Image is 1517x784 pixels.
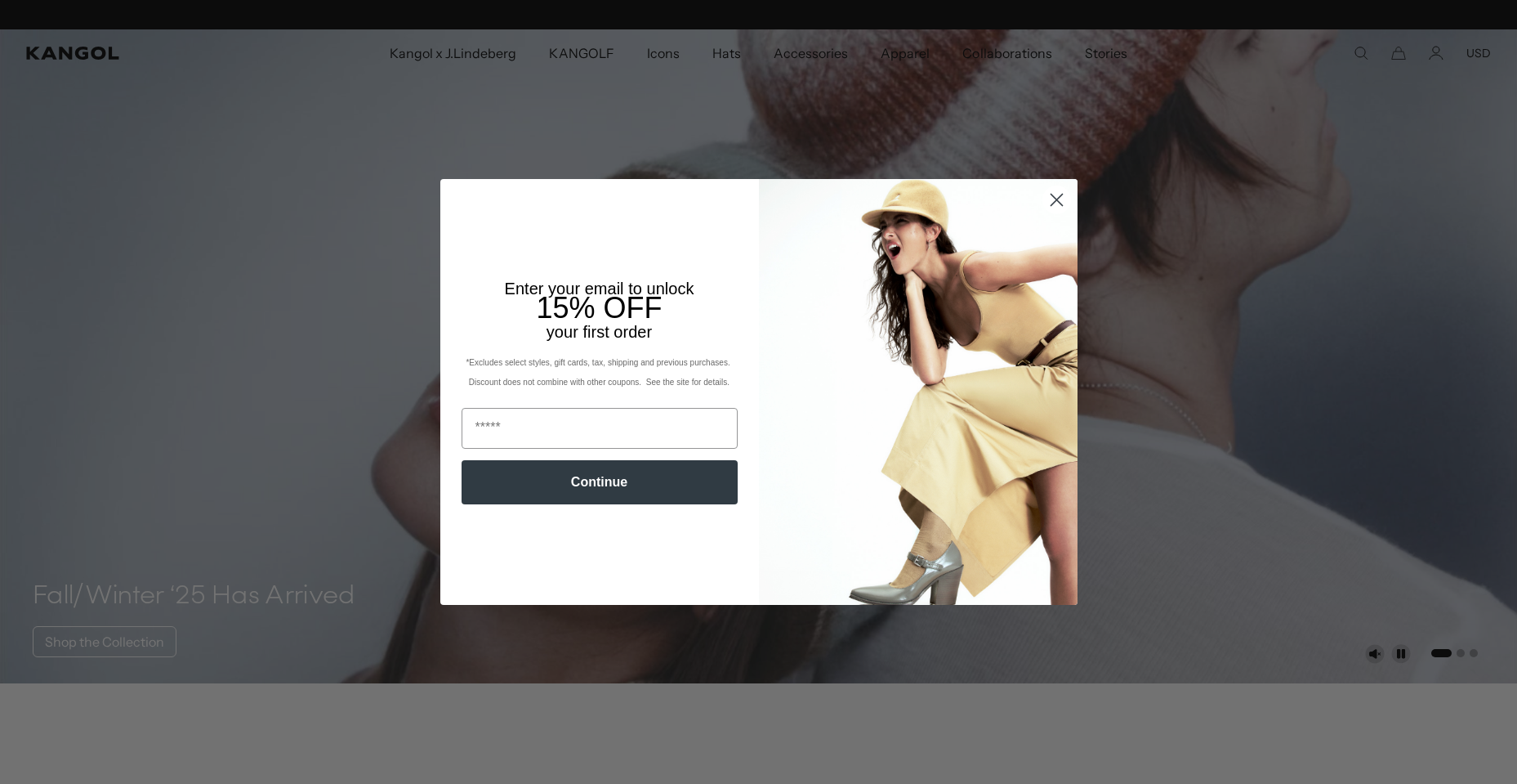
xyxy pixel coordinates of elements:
[536,291,662,325] span: 15% OFF
[1042,186,1071,214] button: Close dialog
[759,179,1078,604] img: 93be19ad-e773-4382-80b9-c9d740c9197f.jpeg
[466,358,732,387] span: *Excludes select styles, gift cards, tax, shipping and previous purchases. Discount does not comb...
[462,460,738,504] button: Continue
[462,408,738,449] input: Email
[505,280,694,298] span: Enter your email to unlock
[547,323,652,341] span: your first order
